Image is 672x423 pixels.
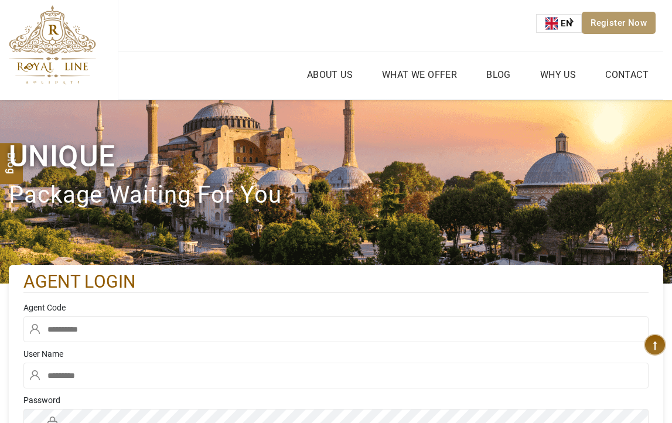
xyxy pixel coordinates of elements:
span: Blog [4,152,19,162]
label: Agent Code [23,302,649,313]
a: What we Offer [379,66,460,83]
label: User Name [23,348,649,360]
a: Contact [602,66,651,83]
a: Why Us [537,66,579,83]
aside: Language selected: English [536,14,582,33]
h2: agent login [23,271,649,294]
img: The Royal Line Holidays [9,5,96,84]
label: Password [23,394,649,406]
a: About Us [304,66,356,83]
a: Blog [483,66,514,83]
a: EN [537,15,581,32]
div: Language [536,14,582,33]
a: Register Now [582,12,656,34]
